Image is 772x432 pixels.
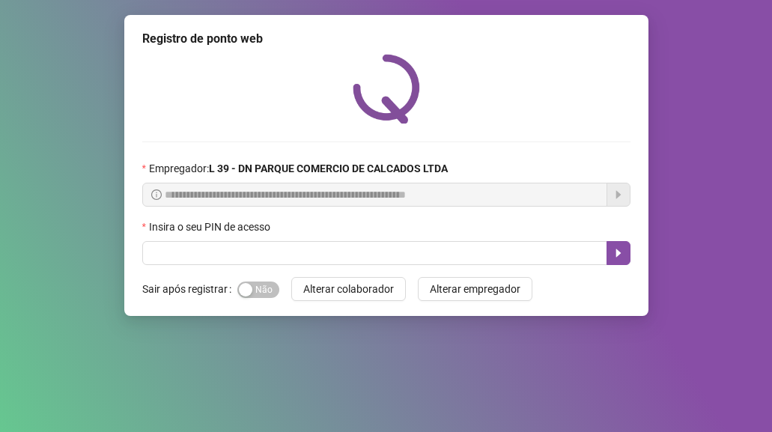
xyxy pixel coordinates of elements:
button: Alterar colaborador [291,277,406,301]
div: Registro de ponto web [142,30,630,48]
span: caret-right [613,247,624,259]
label: Insira o seu PIN de acesso [142,219,280,235]
strong: L 39 - DN PARQUE COMERCIO DE CALCADOS LTDA [209,162,448,174]
span: Alterar empregador [430,281,520,297]
span: Alterar colaborador [303,281,394,297]
img: QRPoint [353,54,420,124]
button: Alterar empregador [418,277,532,301]
span: Empregador : [149,160,448,177]
span: info-circle [151,189,162,200]
label: Sair após registrar [142,277,237,301]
